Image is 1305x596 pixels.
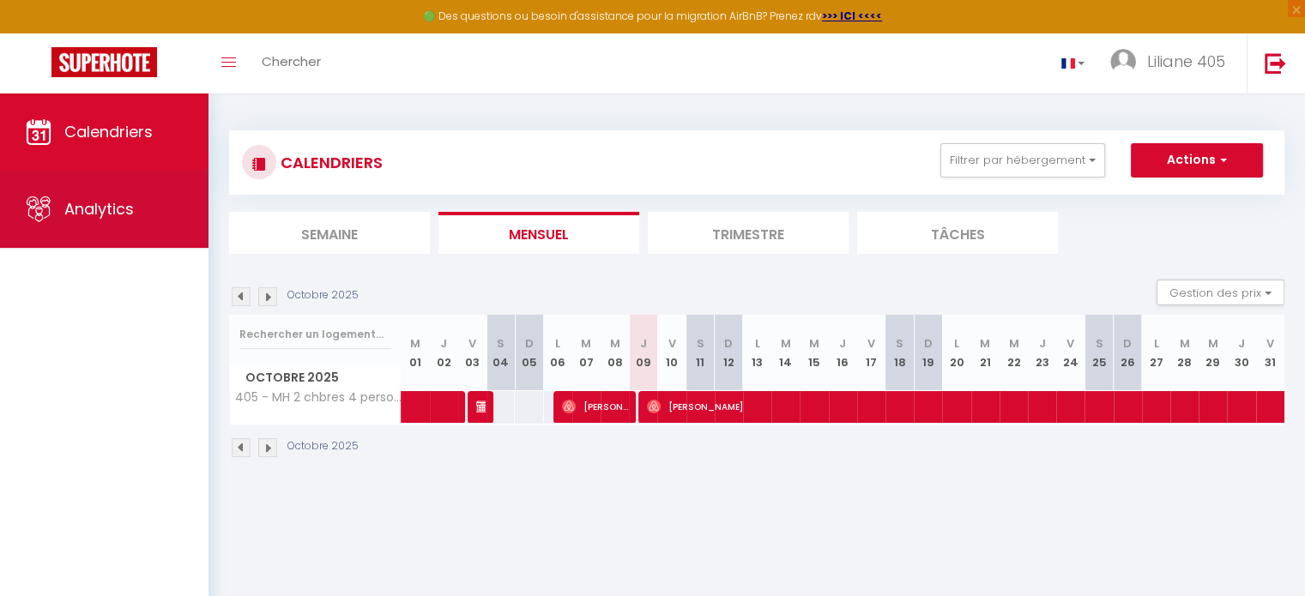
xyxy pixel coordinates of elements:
th: 05 [515,315,543,391]
span: Chercher [262,52,321,70]
th: 23 [1028,315,1056,391]
abbr: D [525,335,534,352]
span: [PERSON_NAME] [562,390,628,423]
th: 27 [1142,315,1170,391]
abbr: M [581,335,591,352]
abbr: M [809,335,819,352]
img: ... [1110,49,1136,75]
th: 24 [1056,315,1084,391]
a: ... Liliane 405 [1097,33,1247,93]
abbr: D [1123,335,1132,352]
th: 04 [486,315,515,391]
abbr: S [697,335,704,352]
abbr: S [896,335,903,352]
abbr: S [1095,335,1103,352]
abbr: V [468,335,476,352]
abbr: M [1208,335,1218,352]
th: 07 [572,315,601,391]
button: Gestion des prix [1157,280,1284,305]
abbr: S [497,335,504,352]
th: 14 [771,315,800,391]
abbr: D [724,335,733,352]
span: 405 - MH 2 chbres 4 personnes cosy au calme [233,391,404,404]
th: 19 [914,315,942,391]
th: 12 [715,315,743,391]
abbr: M [610,335,620,352]
li: Trimestre [648,212,849,254]
button: Actions [1131,143,1263,178]
th: 03 [458,315,486,391]
th: 28 [1170,315,1199,391]
th: 29 [1199,315,1227,391]
input: Rechercher un logement... [239,319,391,350]
abbr: M [1008,335,1018,352]
abbr: L [1153,335,1158,352]
th: 08 [601,315,629,391]
abbr: M [410,335,420,352]
span: Liliane 405 [1147,51,1225,72]
th: 30 [1227,315,1255,391]
abbr: J [839,335,846,352]
th: 11 [686,315,715,391]
abbr: M [781,335,791,352]
th: 15 [800,315,828,391]
abbr: V [867,335,875,352]
span: [PERSON_NAME] [476,390,486,423]
th: 16 [829,315,857,391]
abbr: M [1180,335,1190,352]
th: 21 [971,315,1000,391]
th: 06 [544,315,572,391]
img: logout [1265,52,1286,74]
th: 10 [657,315,686,391]
abbr: V [668,335,675,352]
abbr: J [1238,335,1245,352]
li: Tâches [857,212,1058,254]
abbr: V [1266,335,1274,352]
abbr: D [924,335,933,352]
th: 17 [857,315,885,391]
img: Super Booking [51,47,157,77]
abbr: J [640,335,647,352]
th: 02 [430,315,458,391]
abbr: L [555,335,560,352]
a: Chercher [249,33,334,93]
abbr: J [440,335,447,352]
li: Semaine [229,212,430,254]
th: 18 [885,315,914,391]
span: Octobre 2025 [230,365,401,390]
abbr: J [1039,335,1046,352]
span: Analytics [64,198,134,220]
abbr: L [954,335,959,352]
abbr: V [1066,335,1074,352]
abbr: L [755,335,760,352]
th: 01 [402,315,430,391]
th: 25 [1084,315,1113,391]
th: 22 [1000,315,1028,391]
th: 31 [1256,315,1284,391]
p: Octobre 2025 [287,287,359,304]
a: >>> ICI <<<< [822,9,882,23]
th: 13 [743,315,771,391]
abbr: M [980,335,990,352]
th: 20 [942,315,970,391]
button: Filtrer par hébergement [940,143,1105,178]
th: 26 [1114,315,1142,391]
li: Mensuel [438,212,639,254]
th: 09 [629,315,657,391]
h3: CALENDRIERS [276,143,383,182]
span: Calendriers [64,121,153,142]
p: Octobre 2025 [287,438,359,455]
